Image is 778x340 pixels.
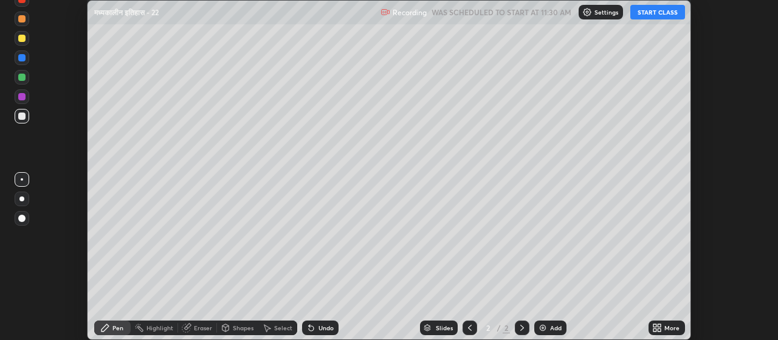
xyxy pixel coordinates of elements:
[550,325,562,331] div: Add
[482,324,494,331] div: 2
[582,7,592,17] img: class-settings-icons
[146,325,173,331] div: Highlight
[664,325,680,331] div: More
[630,5,685,19] button: START CLASS
[594,9,618,15] p: Settings
[436,325,453,331] div: Slides
[112,325,123,331] div: Pen
[380,7,390,17] img: recording.375f2c34.svg
[94,7,159,17] p: मध्यकालीन इतिहास - 22
[538,323,548,333] img: add-slide-button
[194,325,212,331] div: Eraser
[318,325,334,331] div: Undo
[432,7,571,18] h5: WAS SCHEDULED TO START AT 11:30 AM
[393,8,427,17] p: Recording
[497,324,500,331] div: /
[503,322,510,333] div: 2
[233,325,253,331] div: Shapes
[274,325,292,331] div: Select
